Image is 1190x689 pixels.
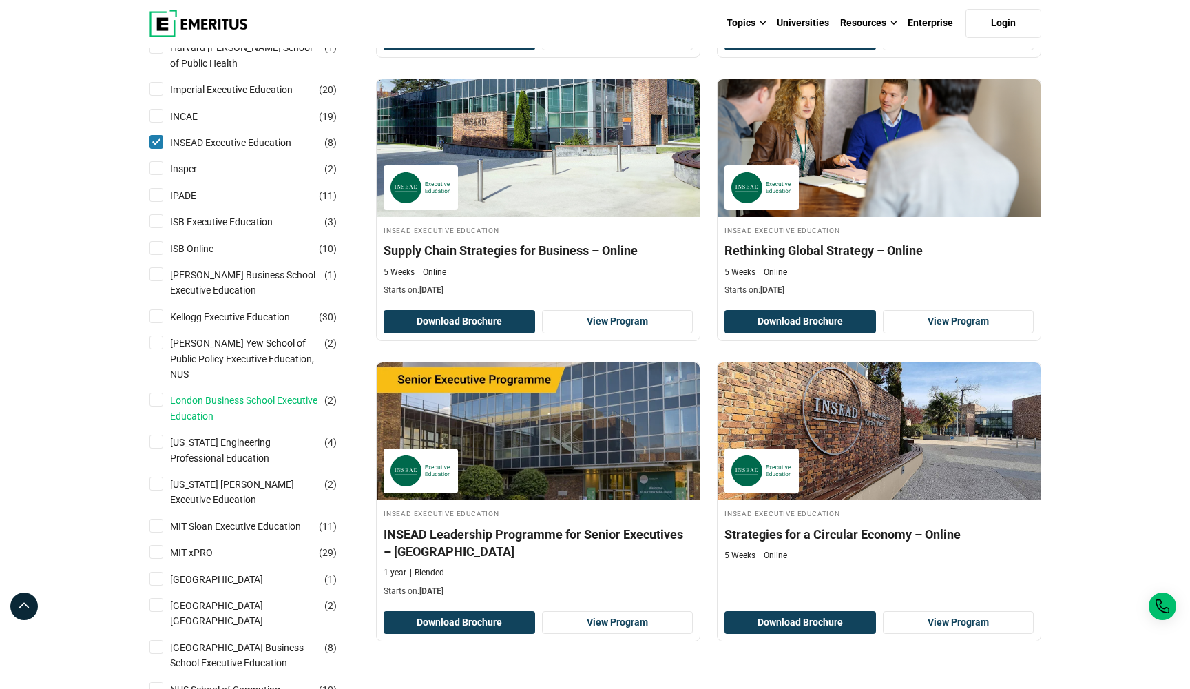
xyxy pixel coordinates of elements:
[384,586,693,597] p: Starts on:
[170,477,346,508] a: [US_STATE] [PERSON_NAME] Executive Education
[324,336,337,351] span: ( )
[724,267,755,278] p: 5 Weeks
[324,477,337,492] span: ( )
[170,572,291,587] a: [GEOGRAPHIC_DATA]
[883,611,1034,635] a: View Program
[328,163,333,174] span: 2
[384,611,535,635] button: Download Brochure
[170,435,346,466] a: [US_STATE] Engineering Professional Education
[418,267,446,278] p: Online
[324,572,337,587] span: ( )
[328,479,333,490] span: 2
[377,362,700,604] a: Leadership Course by INSEAD Executive Education - August 1, 2026 INSEAD Executive Education INSEA...
[377,79,700,304] a: Business Management Course by INSEAD Executive Education - January 21, 2026 INSEAD Executive Educ...
[319,309,337,325] span: ( )
[759,267,787,278] p: Online
[419,285,443,295] span: [DATE]
[324,267,337,282] span: ( )
[322,547,333,558] span: 29
[319,188,337,203] span: ( )
[170,214,300,229] a: ISB Executive Education
[731,455,792,486] img: INSEAD Executive Education
[384,267,415,278] p: 5 Weeks
[170,82,320,97] a: Imperial Executive Education
[384,310,535,333] button: Download Brochure
[724,550,755,562] p: 5 Weeks
[170,109,225,124] a: INCAE
[170,393,346,424] a: London Business School Executive Education
[384,224,693,236] h4: INSEAD Executive Education
[170,135,319,150] a: INSEAD Executive Education
[322,243,333,254] span: 10
[384,507,693,519] h4: INSEAD Executive Education
[724,507,1034,519] h4: INSEAD Executive Education
[724,224,1034,236] h4: INSEAD Executive Education
[718,362,1041,568] a: Leadership Course by INSEAD Executive Education - INSEAD Executive Education INSEAD Executive Edu...
[324,393,337,408] span: ( )
[319,241,337,256] span: ( )
[390,172,451,203] img: INSEAD Executive Education
[384,242,693,259] h4: Supply Chain Strategies for Business – Online
[170,519,328,534] a: MIT Sloan Executive Education
[170,598,346,629] a: [GEOGRAPHIC_DATA] [GEOGRAPHIC_DATA]
[170,640,346,671] a: [GEOGRAPHIC_DATA] Business School Executive Education
[328,137,333,148] span: 8
[170,40,346,71] a: Harvard [PERSON_NAME] School of Public Health
[542,310,693,333] a: View Program
[328,395,333,406] span: 2
[377,362,700,500] img: INSEAD Leadership Programme for Senior Executives – India | Online Leadership Course
[319,545,337,560] span: ( )
[324,161,337,176] span: ( )
[322,190,333,201] span: 11
[718,362,1041,500] img: Strategies for a Circular Economy – Online | Online Leadership Course
[724,611,876,635] button: Download Brochure
[170,241,241,256] a: ISB Online
[324,598,337,613] span: ( )
[377,79,700,217] img: Supply Chain Strategies for Business – Online | Online Business Management Course
[419,586,443,596] span: [DATE]
[324,214,337,229] span: ( )
[542,611,693,635] a: View Program
[718,79,1041,217] img: Rethinking Global Strategy – Online | Online Business Management Course
[384,285,693,296] p: Starts on:
[322,311,333,322] span: 30
[724,310,876,333] button: Download Brochure
[319,109,337,124] span: ( )
[328,600,333,611] span: 2
[328,574,333,585] span: 1
[324,135,337,150] span: ( )
[328,269,333,280] span: 1
[322,84,333,95] span: 20
[384,526,693,560] h4: INSEAD Leadership Programme for Senior Executives – [GEOGRAPHIC_DATA]
[170,336,346,382] a: [PERSON_NAME] Yew School of Public Policy Executive Education, NUS
[390,455,451,486] img: INSEAD Executive Education
[883,310,1034,333] a: View Program
[170,188,224,203] a: IPADE
[384,567,406,579] p: 1 year
[322,111,333,122] span: 19
[322,521,333,532] span: 11
[328,216,333,227] span: 3
[328,642,333,653] span: 8
[760,285,784,295] span: [DATE]
[724,285,1034,296] p: Starts on:
[324,435,337,450] span: ( )
[718,79,1041,304] a: Business Management Course by INSEAD Executive Education - February 3, 2026 INSEAD Executive Educ...
[410,567,444,579] p: Blended
[319,519,337,534] span: ( )
[170,161,225,176] a: Insper
[328,437,333,448] span: 4
[965,9,1041,38] a: Login
[724,526,1034,543] h4: Strategies for a Circular Economy – Online
[170,545,240,560] a: MIT xPRO
[724,242,1034,259] h4: Rethinking Global Strategy – Online
[759,550,787,562] p: Online
[170,309,317,325] a: Kellogg Executive Education
[319,82,337,97] span: ( )
[324,640,337,655] span: ( )
[731,172,792,203] img: INSEAD Executive Education
[170,267,346,298] a: [PERSON_NAME] Business School Executive Education
[328,338,333,349] span: 2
